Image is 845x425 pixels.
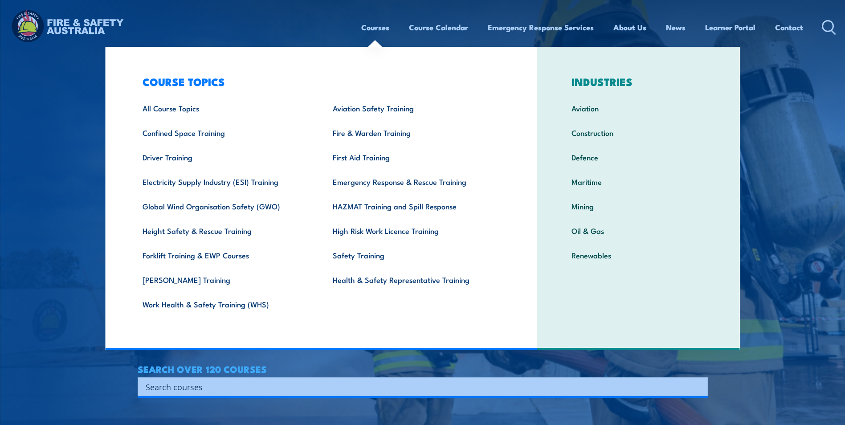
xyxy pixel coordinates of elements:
a: Global Wind Organisation Safety (GWO) [129,194,319,218]
a: Driver Training [129,145,319,169]
a: Health & Safety Representative Training [319,267,509,292]
a: High Risk Work Licence Training [319,218,509,243]
a: Forklift Training & EWP Courses [129,243,319,267]
a: [PERSON_NAME] Training [129,267,319,292]
a: Contact [775,16,803,39]
a: Maritime [558,169,719,194]
input: Search input [146,380,688,393]
a: Courses [361,16,389,39]
a: Course Calendar [409,16,468,39]
a: Learner Portal [705,16,755,39]
a: Emergency Response & Rescue Training [319,169,509,194]
a: Emergency Response Services [488,16,594,39]
a: Electricity Supply Industry (ESI) Training [129,169,319,194]
form: Search form [147,380,690,393]
h4: SEARCH OVER 120 COURSES [138,364,708,374]
a: Mining [558,194,719,218]
a: Renewables [558,243,719,267]
a: First Aid Training [319,145,509,169]
a: Aviation Safety Training [319,96,509,120]
a: News [666,16,686,39]
a: Confined Space Training [129,120,319,145]
a: Fire & Warden Training [319,120,509,145]
a: HAZMAT Training and Spill Response [319,194,509,218]
button: Search magnifier button [692,380,705,393]
a: About Us [613,16,646,39]
h3: INDUSTRIES [558,75,719,88]
a: Work Health & Safety Training (WHS) [129,292,319,316]
a: All Course Topics [129,96,319,120]
a: Safety Training [319,243,509,267]
a: Oil & Gas [558,218,719,243]
a: Defence [558,145,719,169]
a: Construction [558,120,719,145]
h3: COURSE TOPICS [129,75,509,88]
a: Aviation [558,96,719,120]
a: Height Safety & Rescue Training [129,218,319,243]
